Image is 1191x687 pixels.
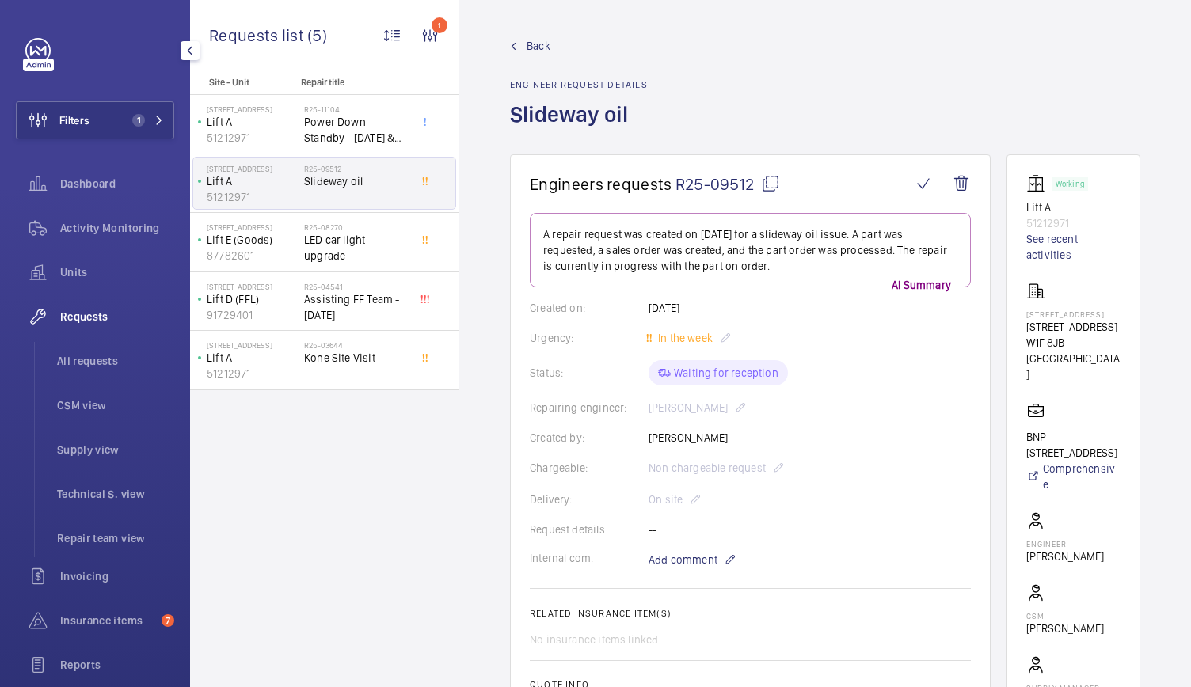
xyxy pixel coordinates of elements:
span: Slideway oil [304,173,409,189]
p: [STREET_ADDRESS] [207,282,298,291]
p: [STREET_ADDRESS] [207,164,298,173]
h2: Related insurance item(s) [530,608,971,619]
span: R25-09512 [675,174,780,194]
span: CSM view [57,397,174,413]
p: Lift A [1026,199,1121,215]
p: Lift A [207,114,298,130]
a: See recent activities [1026,231,1121,263]
p: W1F 8JB [GEOGRAPHIC_DATA] [1026,335,1121,382]
span: Activity Monitoring [60,220,174,236]
p: [STREET_ADDRESS] [1026,309,1121,319]
span: Engineers requests [530,174,672,194]
p: 87782601 [207,248,298,264]
button: Filters1 [16,101,174,139]
span: Kone Site Visit [304,350,409,366]
span: Assisting FF Team - [DATE] [304,291,409,323]
p: A repair request was created on [DATE] for a slideway oil issue. A part was requested, a sales or... [543,226,957,274]
p: Lift A [207,350,298,366]
span: Insurance items [60,613,155,628]
span: Filters [59,112,89,128]
span: Supply view [57,442,174,457]
span: LED car light upgrade [304,232,409,264]
p: [PERSON_NAME] [1026,548,1104,564]
p: [PERSON_NAME] [1026,621,1104,636]
span: 7 [162,614,174,627]
h2: R25-11104 [304,104,409,114]
span: All requests [57,353,174,369]
p: [STREET_ADDRESS] [1026,319,1121,335]
p: CSM [1026,611,1104,621]
p: [STREET_ADDRESS] [207,340,298,350]
h2: R25-03644 [304,340,409,350]
p: AI Summary [885,277,957,293]
p: Lift A [207,173,298,189]
p: Lift E (Goods) [207,232,298,248]
span: Requests [60,309,174,325]
h1: Slideway oil [510,100,648,154]
p: [STREET_ADDRESS] [207,222,298,232]
p: 51212971 [207,366,298,381]
h2: Engineer request details [510,79,648,90]
p: Working [1056,181,1084,187]
p: 51212971 [207,189,298,205]
p: BNP - [STREET_ADDRESS] [1026,429,1121,461]
a: Comprehensive [1026,461,1121,492]
span: Units [60,264,174,280]
p: Site - Unit [190,77,295,88]
span: Back [527,38,550,54]
p: Engineer [1026,539,1104,548]
p: Repair title [301,77,405,88]
p: Lift D (FFL) [207,291,298,307]
span: Add comment [649,552,717,567]
h2: R25-04541 [304,282,409,291]
h2: R25-08270 [304,222,409,232]
span: Dashboard [60,176,174,192]
span: Invoicing [60,568,174,584]
span: Repair team view [57,530,174,546]
span: Power Down Standby - [DATE] & [DATE] [304,114,409,146]
span: Reports [60,657,174,673]
p: 51212971 [1026,215,1121,231]
img: elevator.svg [1026,174,1052,193]
span: Requests list [209,25,307,45]
p: [STREET_ADDRESS] [207,104,298,114]
p: 51212971 [207,130,298,146]
span: Technical S. view [57,486,174,502]
p: 91729401 [207,307,298,323]
h2: R25-09512 [304,164,409,173]
span: 1 [132,114,145,127]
